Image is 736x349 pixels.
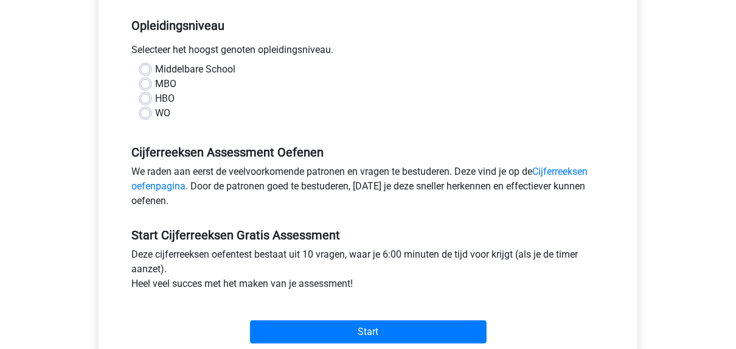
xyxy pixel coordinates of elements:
[155,77,176,91] label: MBO
[155,62,235,77] label: Middelbare School
[155,91,175,106] label: HBO
[122,43,614,62] div: Selecteer het hoogst genoten opleidingsniveau.
[122,164,614,213] div: We raden aan eerst de veelvoorkomende patronen en vragen te bestuderen. Deze vind je op de . Door...
[155,106,170,121] label: WO
[131,228,605,242] h5: Start Cijferreeksen Gratis Assessment
[250,320,487,344] input: Start
[122,247,614,296] div: Deze cijferreeksen oefentest bestaat uit 10 vragen, waar je 6:00 minuten de tijd voor krijgt (als...
[131,13,605,38] h5: Opleidingsniveau
[131,145,605,160] h5: Cijferreeksen Assessment Oefenen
